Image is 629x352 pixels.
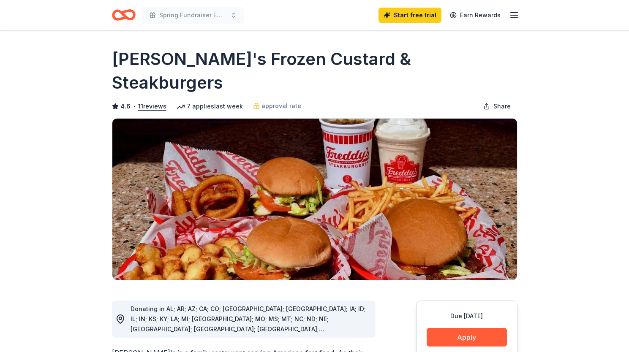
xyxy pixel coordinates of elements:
a: Start free trial [378,8,441,23]
a: Home [112,5,136,25]
img: Image for Freddy's Frozen Custard & Steakburgers [112,119,517,280]
div: Due [DATE] [427,311,507,321]
a: approval rate [253,101,301,111]
span: • [133,103,136,110]
span: Share [493,101,511,111]
span: 4.6 [120,101,131,111]
div: 7 applies last week [177,101,243,111]
a: Earn Rewards [445,8,506,23]
h1: [PERSON_NAME]'s Frozen Custard & Steakburgers [112,47,517,95]
button: Spring Fundraiser Emerald Ball Hibernians [142,7,244,24]
span: approval rate [261,101,301,111]
button: Share [477,98,517,115]
span: Spring Fundraiser Emerald Ball Hibernians [159,10,227,20]
button: Apply [427,328,507,347]
button: 11reviews [138,101,166,111]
